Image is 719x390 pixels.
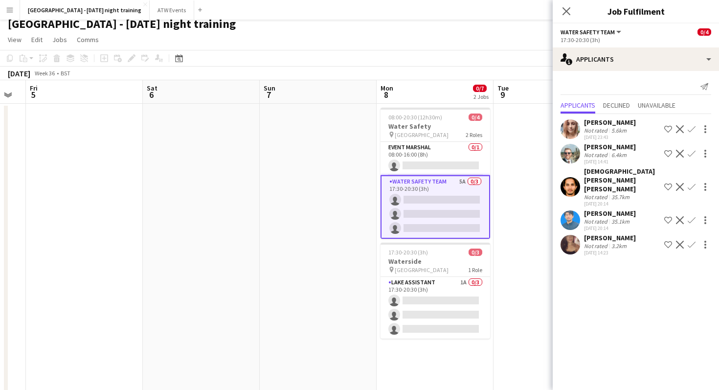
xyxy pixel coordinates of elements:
app-card-role: Water Safety Team5A0/317:30-20:30 (3h) [381,175,490,239]
span: Edit [31,35,43,44]
div: [PERSON_NAME] [584,209,636,218]
div: [PERSON_NAME] [584,233,636,242]
span: 0/7 [473,85,487,92]
a: Comms [73,33,103,46]
div: 35.1km [609,218,631,225]
div: [PERSON_NAME] [584,118,636,127]
span: View [8,35,22,44]
span: 6 [145,89,157,100]
button: Water Safety Team [561,28,623,36]
app-card-role: Lake Assistant1A0/317:30-20:30 (3h) [381,277,490,339]
span: [GEOGRAPHIC_DATA] [395,266,449,274]
span: Declined [603,102,630,109]
span: Water Safety Team [561,28,615,36]
span: Sat [147,84,157,92]
div: Applicants [553,47,719,71]
div: 3.2km [609,242,629,250]
span: 7 [262,89,275,100]
div: [DEMOGRAPHIC_DATA][PERSON_NAME] [PERSON_NAME] [584,167,660,193]
div: 5.6km [609,127,629,134]
span: 8 [379,89,393,100]
button: [GEOGRAPHIC_DATA] - [DATE] night training [20,0,150,20]
h3: Water Safety [381,122,490,131]
span: 0/4 [469,114,482,121]
div: [PERSON_NAME] [584,142,636,151]
span: Jobs [52,35,67,44]
div: BST [61,69,70,77]
div: Not rated [584,193,609,201]
span: [GEOGRAPHIC_DATA] [395,131,449,138]
span: 17:30-20:30 (3h) [388,249,428,256]
span: 0/4 [697,28,711,36]
span: Week 36 [32,69,57,77]
app-job-card: 08:00-20:30 (12h30m)0/4Water Safety [GEOGRAPHIC_DATA]2 RolesEvent Marshal0/108:00-16:00 (8h) Wate... [381,108,490,239]
div: 35.7km [609,193,631,201]
div: Not rated [584,242,609,250]
span: Unavailable [638,102,675,109]
div: [DATE] 14:41 [584,159,636,165]
span: 2 Roles [466,131,482,138]
h1: [GEOGRAPHIC_DATA] - [DATE] night training [8,17,236,31]
span: Mon [381,84,393,92]
span: Applicants [561,102,595,109]
a: Edit [27,33,46,46]
h3: Job Fulfilment [553,5,719,18]
span: 0/3 [469,249,482,256]
app-card-role: Event Marshal0/108:00-16:00 (8h) [381,142,490,175]
span: Fri [30,84,38,92]
div: [DATE] [8,69,30,78]
a: View [4,33,25,46]
div: Not rated [584,151,609,159]
button: ATW Events [150,0,194,20]
span: 5 [28,89,38,100]
div: 17:30-20:30 (3h) [561,36,711,44]
span: 9 [496,89,509,100]
div: [DATE] 20:14 [584,201,660,207]
span: Comms [77,35,99,44]
div: [DATE] 14:23 [584,250,636,256]
span: 1 Role [468,266,482,274]
span: Sun [264,84,275,92]
span: 08:00-20:30 (12h30m) [388,114,442,121]
a: Jobs [48,33,71,46]
div: 6.4km [609,151,629,159]
div: Not rated [584,218,609,225]
span: Tue [497,84,509,92]
div: [DATE] 20:14 [584,225,636,231]
app-job-card: 17:30-20:30 (3h)0/3Waterside [GEOGRAPHIC_DATA]1 RoleLake Assistant1A0/317:30-20:30 (3h) [381,243,490,339]
div: 2 Jobs [473,93,489,100]
h3: Waterside [381,257,490,266]
div: Not rated [584,127,609,134]
div: [DATE] 23:43 [584,134,636,140]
